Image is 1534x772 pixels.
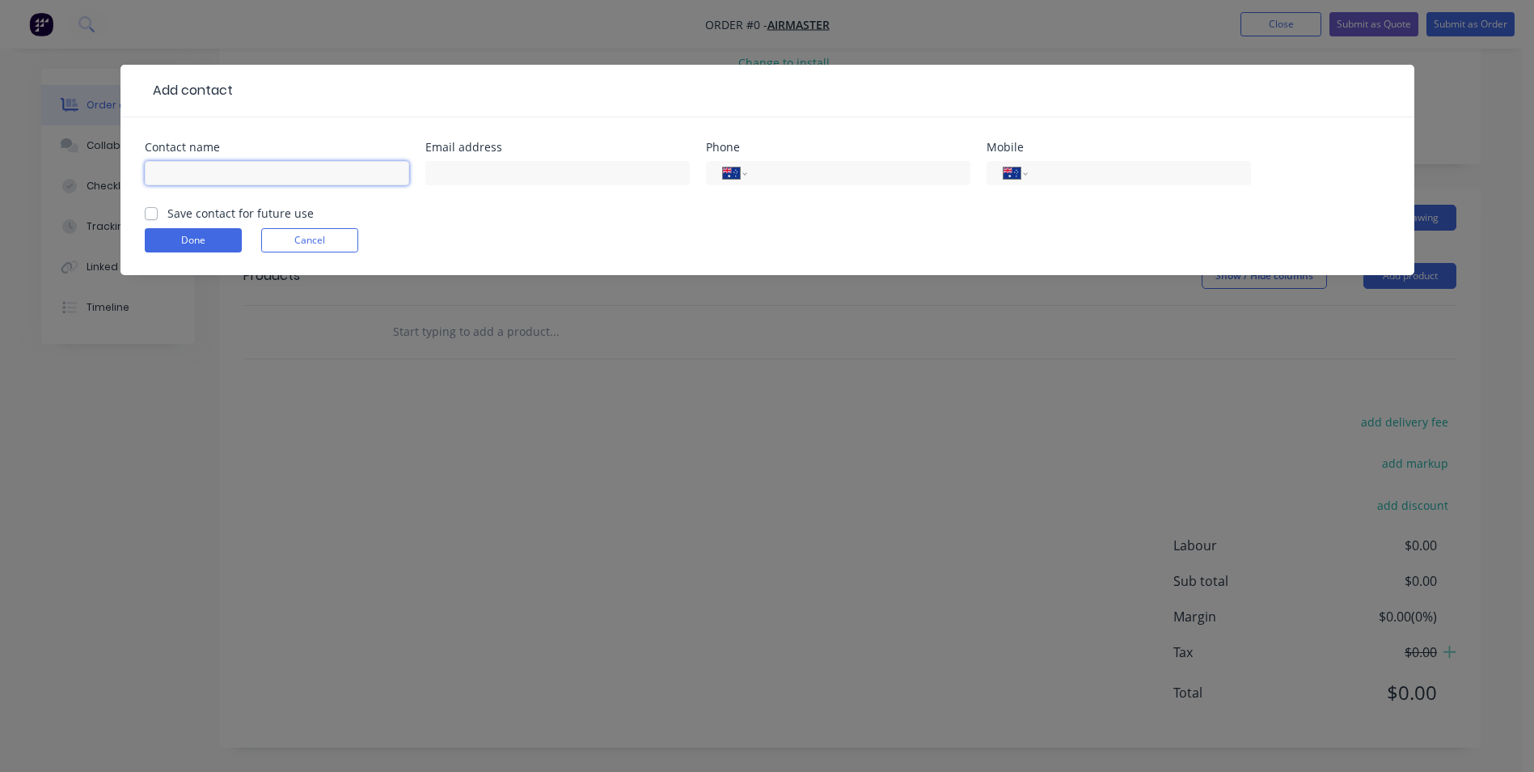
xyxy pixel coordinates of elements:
[145,81,233,100] div: Add contact
[145,228,242,252] button: Done
[425,142,690,153] div: Email address
[167,205,314,222] label: Save contact for future use
[987,142,1251,153] div: Mobile
[706,142,970,153] div: Phone
[145,142,409,153] div: Contact name
[261,228,358,252] button: Cancel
